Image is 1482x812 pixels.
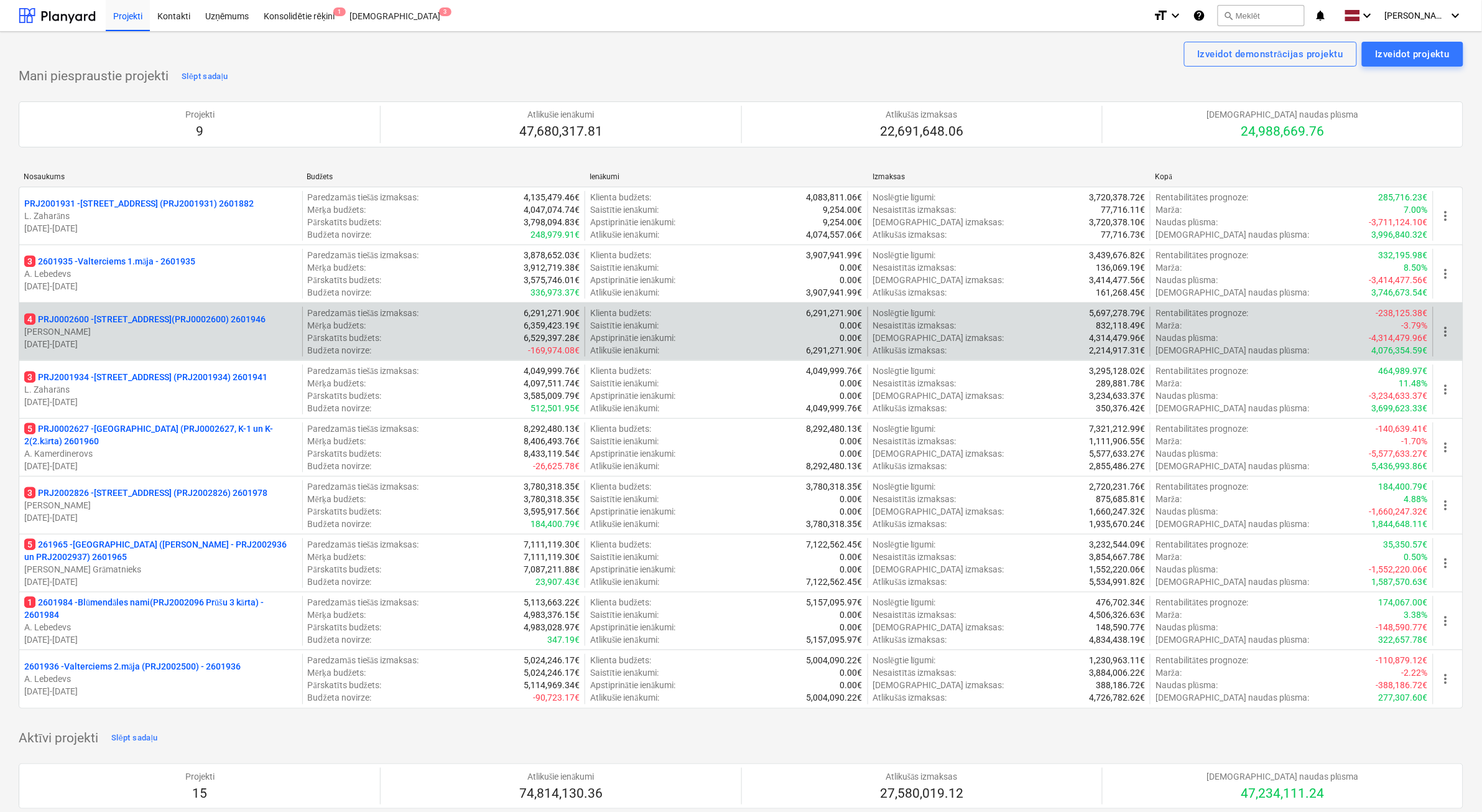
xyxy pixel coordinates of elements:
[1438,382,1453,397] span: more_vert
[1155,274,1218,286] p: Naudas plūsma :
[807,518,863,530] p: 3,780,318.35€
[1369,505,1428,518] p: -1,660,247.32€
[1379,191,1428,203] p: 285,716.23€
[1155,261,1182,274] p: Marža :
[524,216,580,228] p: 3,798,094.83€
[308,505,381,518] p: Pārskatīts budžets :
[24,197,254,210] p: PRJ2001931 - [STREET_ADDRESS] (PRJ2001931) 2601882
[873,435,956,447] p: Nesaistītās izmaksas :
[873,249,936,261] p: Noslēgtie līgumi :
[1155,480,1248,493] p: Rentabilitātes prognoze :
[1372,518,1428,530] p: 1,844,648.11€
[524,377,580,390] p: 4,097,511.74€
[1089,216,1145,228] p: 3,720,378.10€
[1376,422,1428,435] p: -140,639.41€
[308,274,381,286] p: Pārskatīts budžets :
[1089,505,1145,518] p: 1,660,247.32€
[524,203,580,216] p: 4,047,074.74€
[807,344,863,357] p: 6,291,271.90€
[24,172,297,181] div: Nosaukums
[24,447,297,460] p: A. Kamerdinerovs
[1404,551,1428,563] p: 0.50%
[873,551,956,563] p: Nesaistītās izmaksas :
[873,402,947,414] p: Atlikušās izmaksas :
[1155,203,1182,216] p: Marža :
[308,332,381,344] p: Pārskatīts budžets :
[24,685,297,698] p: [DATE] - [DATE]
[24,633,297,646] p: [DATE] - [DATE]
[590,460,659,472] p: Atlikušie ienākumi :
[308,228,371,241] p: Budžeta novirze :
[1404,203,1428,216] p: 7.00%
[1155,172,1429,182] div: Kopā
[590,538,651,551] p: Klienta budžets :
[590,493,659,505] p: Saistītie ienākumi :
[590,447,675,460] p: Apstiprinātie ienākumi :
[24,563,297,576] p: [PERSON_NAME] Grāmatnieks
[1155,377,1182,390] p: Marža :
[524,390,580,402] p: 3,585,009.79€
[178,67,231,86] button: Slēpt sadaļu
[524,365,580,377] p: 4,049,999.76€
[1153,8,1168,23] i: format_size
[590,261,659,274] p: Saistītie ienākumi :
[1155,307,1248,319] p: Rentabilitātes prognoze :
[873,365,936,377] p: Noslēgtie līgumi :
[1438,208,1453,223] span: more_vert
[873,480,936,493] p: Noslēgtie līgumi :
[24,597,35,608] span: 1
[807,460,863,472] p: 8,292,480.13€
[1315,8,1327,23] i: notifications
[185,123,215,141] p: 9
[1155,319,1182,332] p: Marža :
[590,332,675,344] p: Apstiprinātie ienākumi :
[24,538,297,563] p: 261965 - [GEOGRAPHIC_DATA] ([PERSON_NAME] - PRJ2002936 un PRJ2002937) 2601965
[24,371,35,383] span: 3
[807,286,863,299] p: 3,907,941.99€
[880,123,963,141] p: 22,691,648.06
[1089,249,1145,261] p: 3,439,676.82€
[524,274,580,286] p: 3,575,746.01€
[807,538,863,551] p: 7,122,562.45€
[1420,752,1482,812] iframe: Chat Widget
[1384,538,1428,551] p: 35,350.57€
[590,172,863,182] div: Ienākumi
[1155,249,1248,261] p: Rentabilitātes prognoze :
[840,435,863,447] p: 0.00€
[1379,249,1428,261] p: 332,195.98€
[524,319,580,332] p: 6,359,423.19€
[1372,286,1428,299] p: 3,746,673.54€
[590,274,675,286] p: Apstiprinātie ienākumi :
[1089,344,1145,357] p: 2,214,917.31€
[1448,8,1463,23] i: keyboard_arrow_down
[1096,493,1145,505] p: 875,685.81€
[308,286,371,299] p: Budžeta novirze :
[24,256,35,267] span: 3
[24,383,297,396] p: L. Zaharāns
[840,493,863,505] p: 0.00€
[24,487,35,498] span: 3
[533,460,580,472] p: -26,625.78€
[1089,191,1145,203] p: 3,720,378.72€
[308,249,419,261] p: Paredzamās tiešās izmaksas :
[24,371,267,383] p: PRJ2001934 - [STREET_ADDRESS] (PRJ2001934) 2601941
[108,729,161,749] button: Slēpt sadaļu
[873,390,1004,402] p: [DEMOGRAPHIC_DATA] izmaksas :
[530,402,580,414] p: 512,501.95€
[308,435,366,447] p: Mērķa budžets :
[823,203,863,216] p: 9,254.00€
[873,538,936,551] p: Noslēgtie līgumi :
[24,487,297,524] div: 3PRJ2002826 -[STREET_ADDRESS] (PRJ2002826) 2601978[PERSON_NAME][DATE]-[DATE]
[1223,11,1233,21] span: search
[1438,671,1453,686] span: more_vert
[873,172,1146,181] div: Izmaksas
[1372,402,1428,414] p: 3,699,623.33€
[1376,307,1428,319] p: -238,125.38€
[1438,556,1453,571] span: more_vert
[307,172,580,182] div: Budžets
[840,505,863,518] p: 0.00€
[308,191,419,203] p: Paredzamās tiešās izmaksas :
[524,505,580,518] p: 3,595,917.56€
[590,402,659,414] p: Atlikušie ienākumi :
[590,216,675,228] p: Apstiprinātie ienākumi :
